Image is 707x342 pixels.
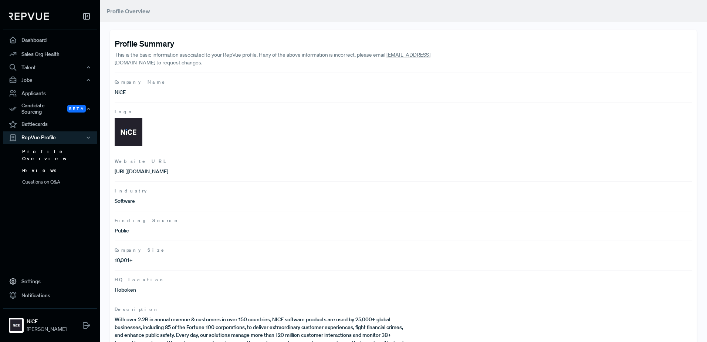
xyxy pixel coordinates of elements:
[115,256,403,264] p: 10,001+
[106,7,150,15] span: Profile Overview
[10,319,22,331] img: NiCE
[115,227,403,235] p: Public
[13,165,107,177] a: Reviews
[115,197,403,205] p: Software
[3,61,97,74] button: Talent
[115,168,403,175] p: [URL][DOMAIN_NAME]
[115,217,692,224] span: Funding Source
[115,306,692,313] span: Description
[115,51,461,67] p: This is the basic information associated to your RepVue profile. If any of the above information ...
[13,146,107,165] a: Profile Overview
[3,274,97,288] a: Settings
[3,308,97,336] a: NiCENiCE[PERSON_NAME]
[3,100,97,117] div: Candidate Sourcing
[115,38,692,48] h4: Profile Summary
[13,176,107,188] a: Questions on Q&A
[115,188,692,194] span: Industry
[3,100,97,117] button: Candidate Sourcing Beta
[3,86,97,100] a: Applicants
[27,325,67,333] span: [PERSON_NAME]
[115,88,403,96] p: NiCE
[115,79,692,85] span: Company Name
[3,33,97,47] a: Dashboard
[115,247,692,254] span: Company Size
[3,288,97,302] a: Notifications
[115,118,142,146] img: Logo
[115,276,692,283] span: HQ Location
[115,158,692,165] span: Website URL
[27,318,67,325] strong: NiCE
[67,105,86,113] span: Beta
[3,131,97,144] button: RepVue Profile
[9,13,49,20] img: RepVue
[3,74,97,86] button: Jobs
[115,108,692,115] span: Logo
[3,47,97,61] a: Sales Org Health
[3,117,97,131] a: Battlecards
[115,286,403,294] p: Hoboken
